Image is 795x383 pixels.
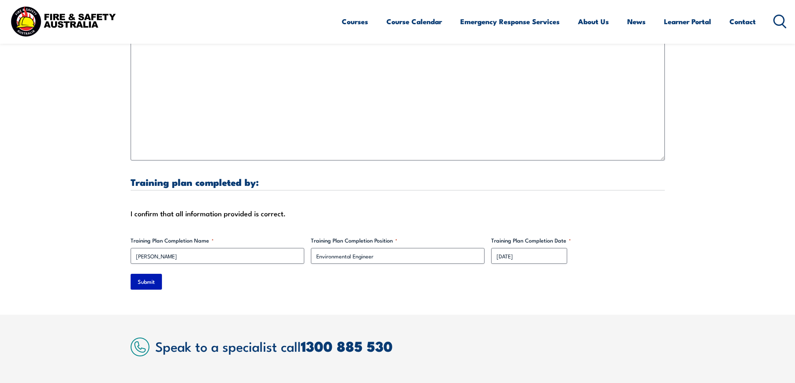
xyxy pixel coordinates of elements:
a: Contact [729,10,756,33]
input: dd/mm/yyyy [491,248,567,264]
div: I confirm that all information provided is correct. [131,207,665,220]
a: Courses [342,10,368,33]
input: Submit [131,274,162,290]
h2: Speak to a specialist call [155,338,665,353]
label: Training Plan Completion Name [131,236,304,245]
h3: Training plan completed by: [131,177,665,187]
a: Learner Portal [664,10,711,33]
a: Emergency Response Services [460,10,560,33]
label: Training Plan Completion Date [491,236,665,245]
a: About Us [578,10,609,33]
label: Training Plan Completion Position [311,236,485,245]
a: Course Calendar [386,10,442,33]
a: News [627,10,646,33]
a: 1300 885 530 [301,335,393,357]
